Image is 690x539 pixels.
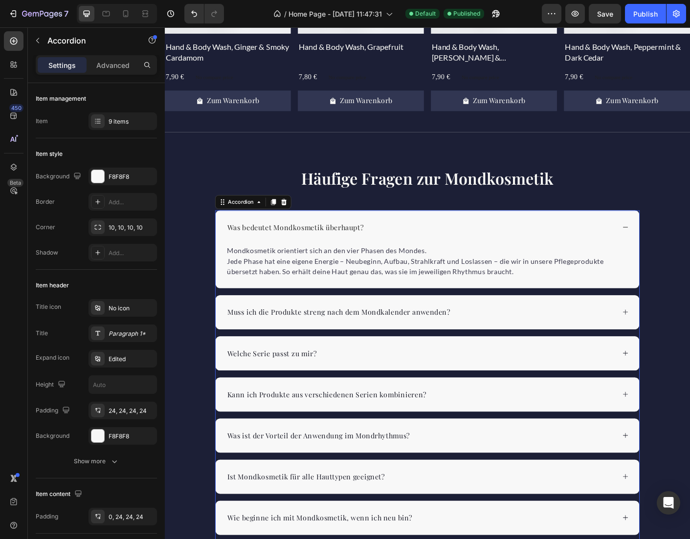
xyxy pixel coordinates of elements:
div: 450 [9,104,23,112]
button: Zum Warenkorb [149,70,289,93]
div: Open Intercom Messenger [657,491,680,515]
div: Add... [109,249,155,258]
div: 7,90 € [297,49,320,62]
button: Zum Warenkorb [446,70,587,93]
div: Shadow [36,248,58,257]
input: Auto [89,376,156,393]
div: Item style [36,150,63,158]
div: Item content [36,488,84,501]
p: Accordion [47,35,131,46]
p: Was ist der Vorteil der Anwendung im Mondrhythmus? [70,450,274,462]
div: Height [36,378,67,391]
div: Accordion [68,191,101,199]
div: Background [36,431,69,440]
button: Zum Warenkorb [297,70,438,93]
div: Expand icon [36,353,69,362]
p: Mondkosmetik orientiert sich an den vier Phasen des Mondes. [69,243,517,255]
span: Default [415,9,436,18]
div: 7,90 € [446,49,468,62]
p: Advanced [96,60,130,70]
div: Padding [36,512,58,521]
div: Add... [109,198,155,207]
p: Kann ich Produkte aus verschiedenen Serien kombinieren? [70,404,292,416]
p: No compare price [480,53,522,59]
p: Welche Serie passt zu mir? [70,358,170,370]
button: Publish [625,4,666,23]
span: Home Page - [DATE] 11:47:31 [289,9,382,19]
h2: Hand & Body Wash, [PERSON_NAME] & [PERSON_NAME] [297,15,438,41]
div: Title [36,329,48,338]
div: 24, 24, 24, 24 [109,407,155,415]
div: F8F8F8 [109,172,155,181]
div: Zum Warenkorb [196,76,255,87]
div: Border [36,197,55,206]
p: Was bedeutet Mondkosmetik überhaupt? [70,217,222,229]
div: 10, 10, 10, 10 [109,223,155,232]
div: Title icon [36,302,61,311]
span: Published [453,9,480,18]
p: No compare price [183,53,225,59]
p: No compare price [332,53,374,59]
span: Save [597,10,613,18]
iframe: Design area [165,27,690,539]
div: Item [36,117,48,126]
div: Show more [74,456,119,466]
button: Save [589,4,621,23]
button: Show more [36,453,157,470]
div: Item header [36,281,69,290]
div: Zum Warenkorb [493,76,552,87]
div: 0, 24, 24, 24 [109,513,155,521]
div: No icon [109,304,155,313]
p: Muss ich die Produkte streng nach dem Mondkalender anwenden? [70,312,319,324]
div: Edited [109,355,155,364]
p: Settings [48,60,76,70]
div: Zum Warenkorb [344,76,403,87]
div: Padding [36,404,72,417]
div: Paragraph 1* [109,329,155,338]
div: Item management [36,94,86,103]
div: Background [36,170,83,183]
div: Corner [36,223,55,232]
h2: Hand & Body Wash, Peppermint & Dark Cedar [446,15,587,41]
div: 9 items [109,117,155,126]
p: Ist Mondkosmetik für alle Hauttypen geeignet? [70,496,246,508]
span: / [284,9,287,19]
p: Jede Phase hat eine eigene Energie – Neubeginn, Aufbau, Strahlkraft und Loslassen – die wir in un... [69,255,517,279]
div: Undo/Redo [184,4,224,23]
div: F8F8F8 [109,432,155,441]
div: Beta [7,179,23,187]
div: Publish [633,9,658,19]
button: 7 [4,4,73,23]
h2: Häufige Fragen zur Mondkosmetik [56,156,531,181]
p: 7 [64,8,68,20]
